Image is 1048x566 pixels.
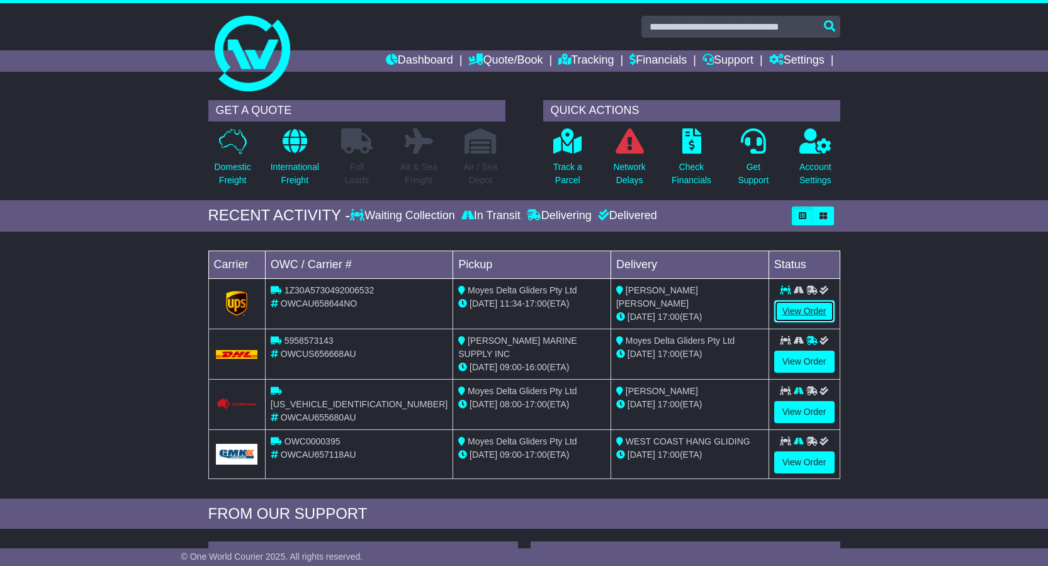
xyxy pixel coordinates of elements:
[525,399,547,409] span: 17:00
[628,399,655,409] span: [DATE]
[458,361,606,374] div: - (ETA)
[468,436,577,446] span: Moyes Delta Gliders Pty Ltd
[458,336,577,359] span: [PERSON_NAME] MARINE SUPPLY INC
[553,161,582,187] p: Track a Parcel
[265,251,453,278] td: OWC / Carrier #
[400,161,437,187] p: Air & Sea Freight
[470,362,497,372] span: [DATE]
[208,251,265,278] td: Carrier
[458,448,606,461] div: - (ETA)
[672,161,711,187] p: Check Financials
[626,386,698,396] span: [PERSON_NAME]
[285,436,341,446] span: OWC0000395
[543,100,840,122] div: QUICK ACTIONS
[208,207,351,225] div: RECENT ACTIVITY -
[216,444,257,465] img: GetCarrierServiceLogo
[464,161,498,187] p: Air / Sea Depot
[468,285,577,295] span: Moyes Delta Gliders Pty Ltd
[738,161,769,187] p: Get Support
[799,128,832,194] a: AccountSettings
[769,50,825,72] a: Settings
[470,450,497,460] span: [DATE]
[271,399,448,409] span: [US_VEHICLE_IDENTIFICATION_NUMBER]
[628,450,655,460] span: [DATE]
[658,399,680,409] span: 17:00
[737,128,769,194] a: GetSupport
[658,349,680,359] span: 17:00
[341,161,373,187] p: Full Loads
[468,386,577,396] span: Moyes Delta Gliders Pty Ltd
[524,209,595,223] div: Delivering
[208,100,505,122] div: GET A QUOTE
[774,300,835,322] a: View Order
[271,161,319,187] p: International Freight
[281,349,356,359] span: OWCUS656668AU
[453,251,611,278] td: Pickup
[658,450,680,460] span: 17:00
[626,436,750,446] span: WEST COAST HANG GLIDING
[458,398,606,411] div: - (ETA)
[181,552,363,562] span: © One World Courier 2025. All rights reserved.
[213,128,251,194] a: DomesticFreight
[458,297,606,310] div: - (ETA)
[553,128,583,194] a: Track aParcel
[612,128,646,194] a: NetworkDelays
[628,349,655,359] span: [DATE]
[769,251,840,278] td: Status
[626,336,735,346] span: Moyes Delta Gliders Pty Ltd
[658,312,680,322] span: 17:00
[470,298,497,308] span: [DATE]
[525,450,547,460] span: 17:00
[611,251,769,278] td: Delivery
[285,336,334,346] span: 5958573143
[208,505,840,523] div: FROM OUR SUPPORT
[281,450,356,460] span: OWCAU657118AU
[281,298,357,308] span: OWCAU658644NO
[458,209,524,223] div: In Transit
[468,50,543,72] a: Quote/Book
[629,50,687,72] a: Financials
[616,448,763,461] div: (ETA)
[500,450,522,460] span: 09:00
[386,50,453,72] a: Dashboard
[350,209,458,223] div: Waiting Collection
[616,348,763,361] div: (ETA)
[628,312,655,322] span: [DATE]
[525,362,547,372] span: 16:00
[226,291,247,316] img: GetCarrierServiceLogo
[702,50,753,72] a: Support
[774,451,835,473] a: View Order
[470,399,497,409] span: [DATE]
[216,398,257,411] img: Couriers_Please.png
[500,399,522,409] span: 08:00
[285,285,374,295] span: 1Z30A5730492006532
[500,298,522,308] span: 11:34
[616,310,763,324] div: (ETA)
[671,128,712,194] a: CheckFinancials
[616,285,698,308] span: [PERSON_NAME] [PERSON_NAME]
[616,398,763,411] div: (ETA)
[281,412,356,422] span: OWCAU655680AU
[613,161,645,187] p: Network Delays
[558,50,614,72] a: Tracking
[500,362,522,372] span: 09:00
[270,128,320,194] a: InternationalFreight
[525,298,547,308] span: 17:00
[774,401,835,423] a: View Order
[799,161,831,187] p: Account Settings
[216,350,257,359] img: DHL.png
[595,209,657,223] div: Delivered
[774,351,835,373] a: View Order
[214,161,251,187] p: Domestic Freight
